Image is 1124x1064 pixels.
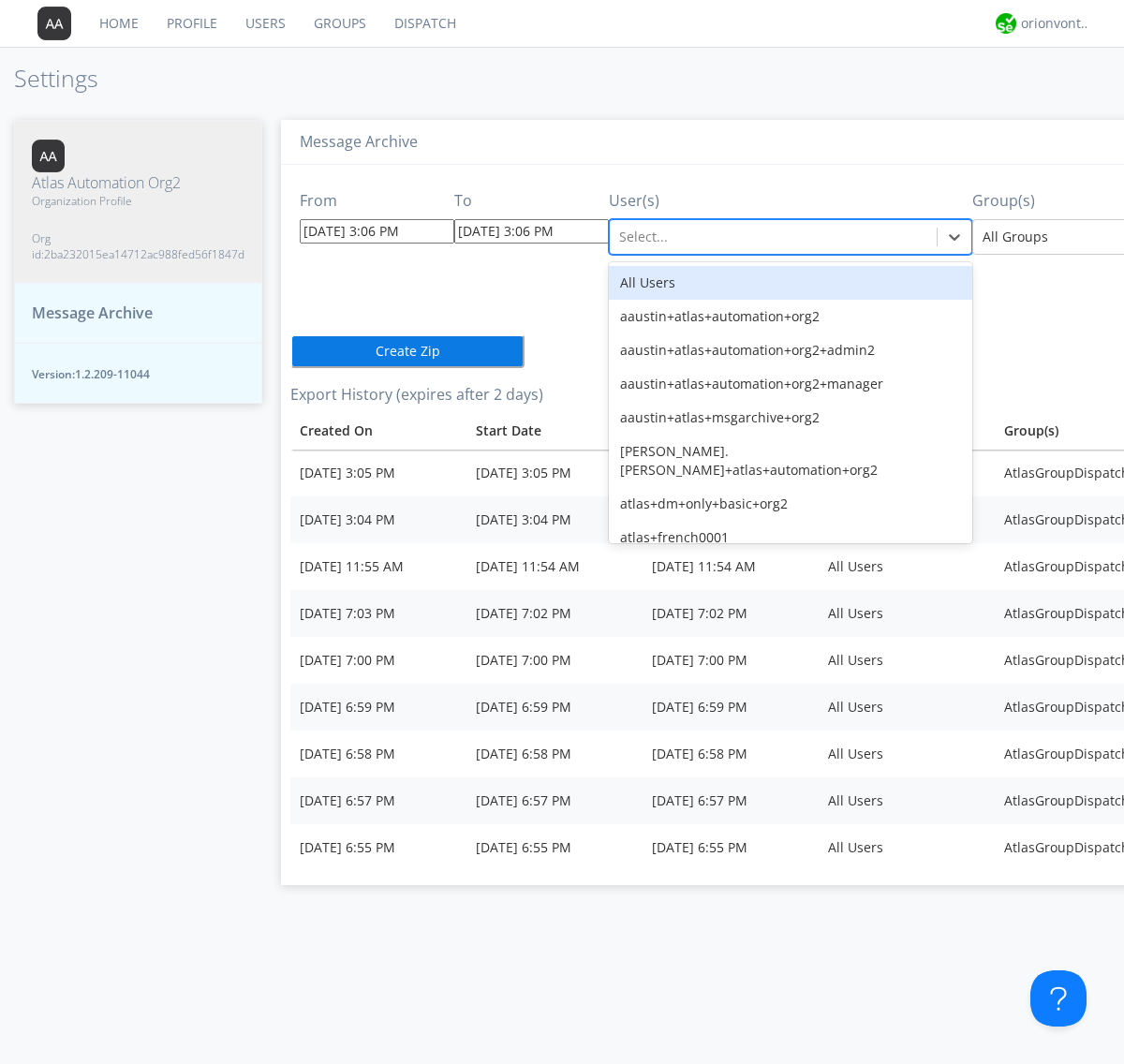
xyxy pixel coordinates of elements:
[476,510,633,529] div: [DATE] 3:04 PM
[454,193,609,210] h3: To
[476,745,633,763] div: [DATE] 6:58 PM
[466,412,643,450] th: Toggle SortBy
[609,401,972,435] div: aaustin+atlas+msgarchive+org2
[828,651,985,670] div: All Users
[32,303,153,324] span: Message Archive
[652,745,809,763] div: [DATE] 6:58 PM
[300,557,457,576] div: [DATE] 11:55 AM
[609,367,972,401] div: aaustin+atlas+automation+org2+manager
[609,193,972,210] h3: User(s)
[828,745,985,763] div: All Users
[300,464,457,482] div: [DATE] 3:05 PM
[652,604,809,623] div: [DATE] 7:02 PM
[32,172,244,194] span: Atlas Automation Org2
[300,510,457,529] div: [DATE] 3:04 PM
[609,333,972,367] div: aaustin+atlas+automation+org2+admin2
[828,698,985,717] div: All Users
[476,651,633,670] div: [DATE] 7:00 PM
[652,791,809,810] div: [DATE] 6:57 PM
[996,13,1016,34] img: 29d36aed6fa347d5a1537e7736e6aa13
[828,557,985,576] div: All Users
[300,193,454,210] h3: From
[32,140,65,172] img: 373638.png
[476,464,633,482] div: [DATE] 3:05 PM
[609,435,972,487] div: [PERSON_NAME].[PERSON_NAME]+atlas+automation+org2
[14,343,262,404] button: Version:1.2.209-11044
[476,791,633,810] div: [DATE] 6:57 PM
[32,193,244,209] span: Organization Profile
[476,838,633,857] div: [DATE] 6:55 PM
[32,230,244,262] span: Org id: 2ba232015ea14712ac988fed56f1847d
[32,366,244,382] span: Version: 1.2.209-11044
[609,300,972,333] div: aaustin+atlas+automation+org2
[476,698,633,717] div: [DATE] 6:59 PM
[1021,14,1091,33] div: orionvontas+atlas+automation+org2
[652,557,809,576] div: [DATE] 11:54 AM
[300,651,457,670] div: [DATE] 7:00 PM
[300,791,457,810] div: [DATE] 6:57 PM
[300,698,457,717] div: [DATE] 6:59 PM
[1030,970,1087,1027] iframe: Toggle Customer Support
[290,412,466,450] th: Toggle SortBy
[609,487,972,521] div: atlas+dm+only+basic+org2
[828,791,985,810] div: All Users
[609,266,972,300] div: All Users
[652,651,809,670] div: [DATE] 7:00 PM
[652,698,809,717] div: [DATE] 6:59 PM
[652,838,809,857] div: [DATE] 6:55 PM
[476,604,633,623] div: [DATE] 7:02 PM
[300,604,457,623] div: [DATE] 7:03 PM
[14,283,262,344] button: Message Archive
[828,838,985,857] div: All Users
[476,557,633,576] div: [DATE] 11:54 AM
[300,838,457,857] div: [DATE] 6:55 PM
[609,521,972,554] div: atlas+french0001
[37,7,71,40] img: 373638.png
[290,334,525,368] button: Create Zip
[300,745,457,763] div: [DATE] 6:58 PM
[828,604,985,623] div: All Users
[14,120,262,283] button: Atlas Automation Org2Organization ProfileOrg id:2ba232015ea14712ac988fed56f1847d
